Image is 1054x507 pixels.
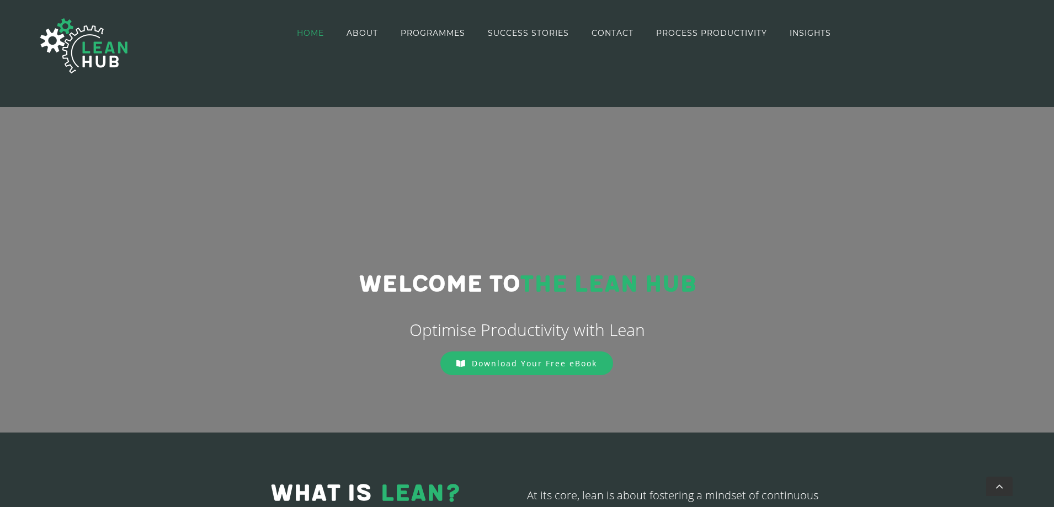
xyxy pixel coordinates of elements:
a: CONTACT [592,1,634,65]
span: Download Your Free eBook [472,358,597,369]
span: SUCCESS STORIES [488,29,569,37]
img: The Lean Hub | Optimising productivity with Lean Logo [29,7,139,85]
a: INSIGHTS [790,1,831,65]
span: HOME [297,29,324,37]
span: INSIGHTS [790,29,831,37]
span: PROCESS PRODUCTIVITY [656,29,767,37]
span: Optimise Productivity with Lean [409,318,645,341]
span: ABOUT [347,29,378,37]
span: Welcome to [359,270,520,298]
a: PROGRAMMES [401,1,465,65]
a: Download Your Free eBook [440,351,613,375]
a: ABOUT [347,1,378,65]
span: THE LEAN HUB [520,270,696,298]
a: HOME [297,1,324,65]
a: PROCESS PRODUCTIVITY [656,1,767,65]
span: CONTACT [592,29,634,37]
a: SUCCESS STORIES [488,1,569,65]
nav: Main Menu [297,1,831,65]
span: PROGRAMMES [401,29,465,37]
